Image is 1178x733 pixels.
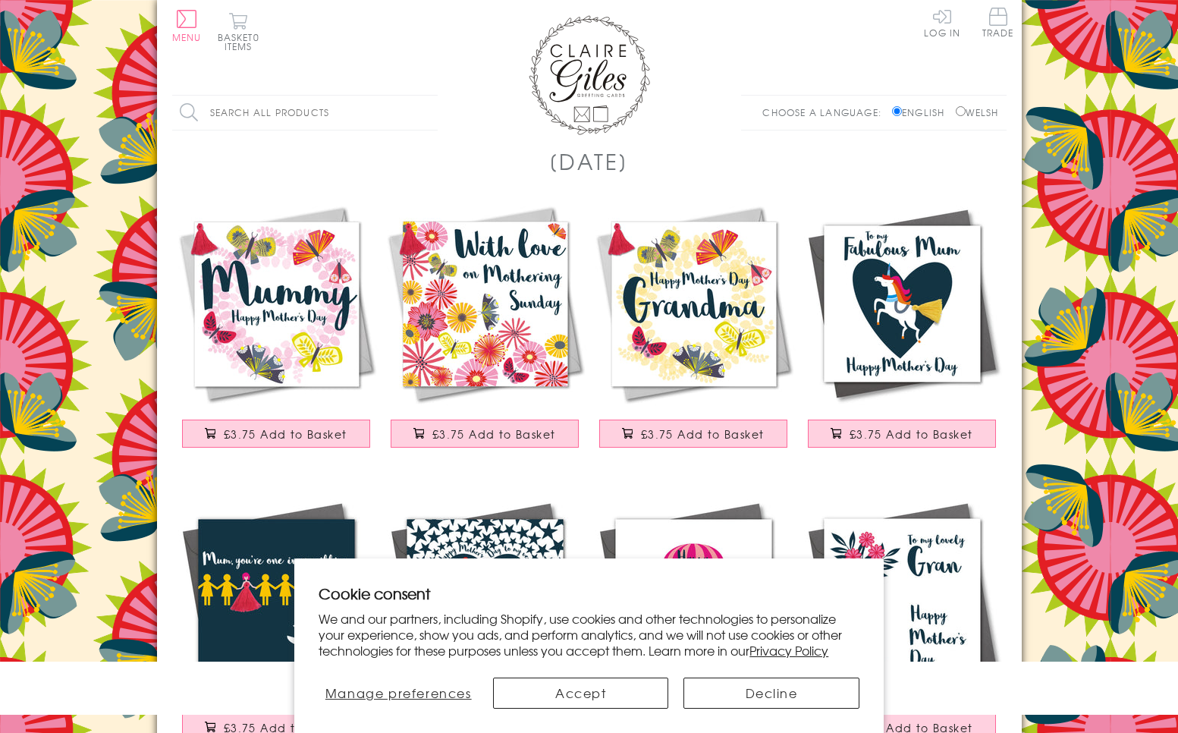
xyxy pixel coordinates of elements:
input: Search all products [172,96,438,130]
button: Basket0 items [218,12,259,51]
a: Log In [924,8,960,37]
h1: [DATE] [549,146,629,177]
h2: Cookie consent [319,583,859,604]
button: Manage preferences [319,678,478,709]
span: Trade [982,8,1014,37]
button: £3.75 Add to Basket [182,420,370,448]
span: Manage preferences [325,684,472,702]
button: Accept [493,678,668,709]
a: Privacy Policy [749,641,828,659]
a: Mother's Day Card, Tumbling Flowers, Mothering Sunday, Embellished with a tassel £3.75 Add to Basket [381,200,589,463]
img: Mother's Day Card, Heart of Stars, Lovely Mum, Embellished with a tassel [381,493,589,702]
img: Mother's Day Card, Hot air balloon, Embellished with a colourful tassel [589,493,798,702]
span: 0 items [225,30,259,53]
img: Claire Giles Greetings Cards [529,15,650,135]
p: Choose a language: [762,105,889,119]
span: Menu [172,30,202,44]
label: English [892,105,952,119]
img: Mother's Day Card, Butterfly Wreath, Mummy, Embellished with a colourful tassel [172,200,381,408]
button: £3.75 Add to Basket [391,420,579,448]
input: Search [423,96,438,130]
span: £3.75 Add to Basket [432,426,556,442]
input: Welsh [956,106,966,116]
a: Mother's Day Card, Butterfly Wreath, Mummy, Embellished with a colourful tassel £3.75 Add to Basket [172,200,381,463]
button: £3.75 Add to Basket [808,420,996,448]
span: £3.75 Add to Basket [641,426,765,442]
a: Mother's Day Card, Unicorn, Fabulous Mum, Embellished with a colourful tassel £3.75 Add to Basket [798,200,1007,463]
img: Mother's Day Card, Mum, 1 in a million, Embellished with a colourful tassel [172,493,381,702]
img: Mother's Day Card, Unicorn, Fabulous Mum, Embellished with a colourful tassel [798,200,1007,408]
img: Mother's Day Card, Flowers, Lovely Gran, Embellished with a colourful tassel [798,493,1007,702]
img: Mother's Day Card, Butterfly Wreath, Grandma, Embellished with a tassel [589,200,798,408]
p: We and our partners, including Shopify, use cookies and other technologies to personalize your ex... [319,611,859,658]
button: Menu [172,10,202,42]
label: Welsh [956,105,999,119]
span: £3.75 Add to Basket [850,426,973,442]
button: £3.75 Add to Basket [599,420,787,448]
a: Trade [982,8,1014,40]
button: Decline [683,678,859,709]
img: Mother's Day Card, Tumbling Flowers, Mothering Sunday, Embellished with a tassel [381,200,589,408]
span: £3.75 Add to Basket [224,426,347,442]
input: English [892,106,902,116]
a: Mother's Day Card, Butterfly Wreath, Grandma, Embellished with a tassel £3.75 Add to Basket [589,200,798,463]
